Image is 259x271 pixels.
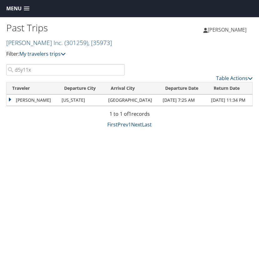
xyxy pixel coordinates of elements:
[129,110,131,117] span: 1
[131,121,142,128] a: Next
[6,64,125,75] input: Search Traveler or Arrival City
[107,121,118,128] a: First
[118,121,128,128] a: Prev
[7,82,58,95] th: Traveler: activate to sort column ascending
[160,95,208,106] td: [DATE] 7:25 AM
[6,50,129,58] p: Filter:
[64,38,88,47] span: ( 301259 )
[160,82,208,95] th: Departure Date: activate to sort column ascending
[128,121,131,128] a: 1
[6,21,129,34] h1: Past Trips
[58,82,105,95] th: Departure City: activate to sort column ascending
[216,75,253,82] a: Table Actions
[88,38,112,47] span: , [ 35973 ]
[208,26,246,33] span: [PERSON_NAME]
[203,20,253,39] a: [PERSON_NAME]
[6,110,253,121] div: 1 to 1 of records
[105,82,160,95] th: Arrival City: activate to sort column ascending
[208,95,252,106] td: [DATE] 11:34 PM
[142,121,152,128] a: Last
[7,95,58,106] td: [PERSON_NAME]
[19,50,66,57] a: My travelers trips
[3,3,33,14] a: Menu
[6,38,112,47] a: [PERSON_NAME] Inc.
[6,6,22,12] span: Menu
[58,95,105,106] td: [US_STATE]
[105,95,160,106] td: [GEOGRAPHIC_DATA]
[208,82,252,95] th: Return Date: activate to sort column ascending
